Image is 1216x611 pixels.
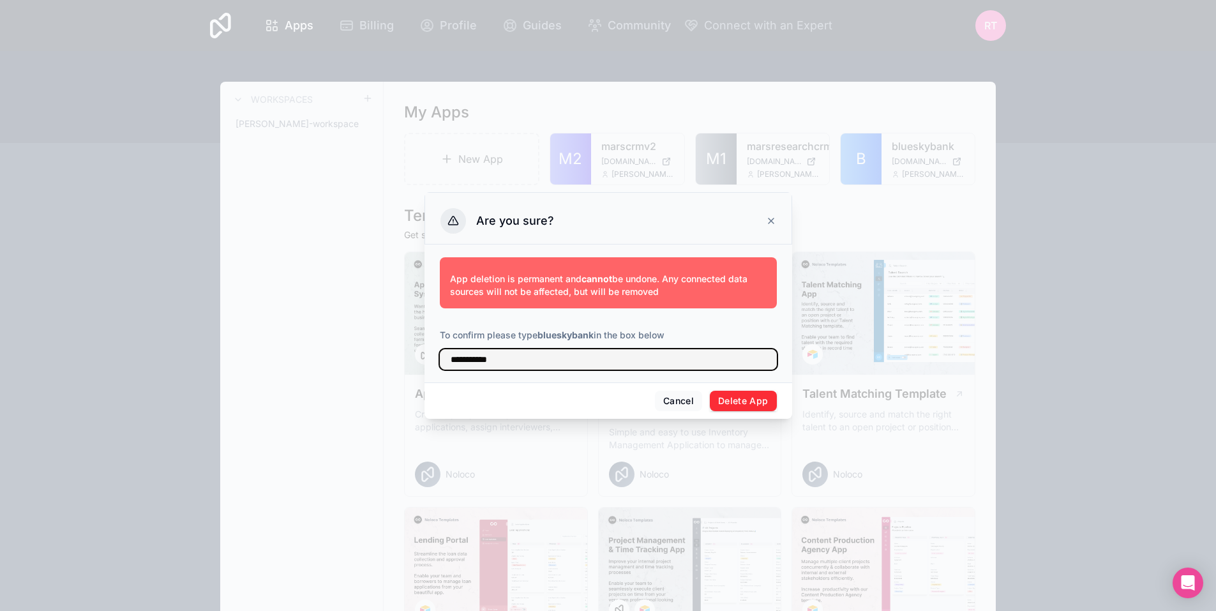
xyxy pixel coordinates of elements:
[582,273,612,284] strong: cannot
[440,329,777,342] p: To confirm please type in the box below
[450,273,767,298] p: App deletion is permanent and be undone. Any connected data sources will not be affected, but wil...
[710,391,777,411] button: Delete App
[537,329,594,340] strong: blueskybank
[476,213,554,229] h3: Are you sure?
[1173,568,1203,598] div: Open Intercom Messenger
[655,391,702,411] button: Cancel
